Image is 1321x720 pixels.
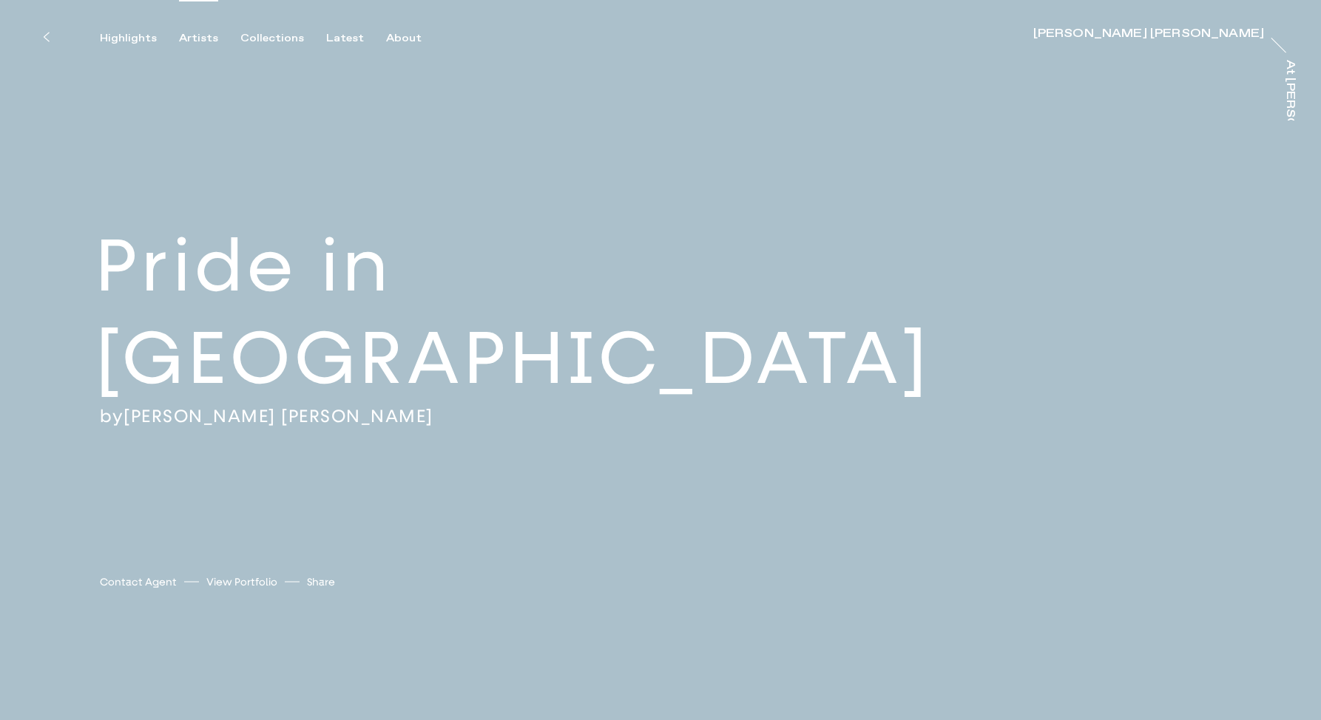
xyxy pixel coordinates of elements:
div: Collections [240,32,304,45]
button: Share [307,572,335,592]
button: Collections [240,32,326,45]
h2: Pride in [GEOGRAPHIC_DATA] [95,220,1321,405]
button: Highlights [100,32,179,45]
div: Artists [179,32,218,45]
button: Latest [326,32,386,45]
div: Latest [326,32,364,45]
a: Contact Agent [100,574,177,590]
div: At [PERSON_NAME] [1284,60,1296,192]
a: At [PERSON_NAME] [1281,60,1296,120]
button: Artists [179,32,240,45]
button: About [386,32,444,45]
div: About [386,32,422,45]
span: by [100,405,124,427]
a: [PERSON_NAME] [PERSON_NAME] [1033,28,1264,43]
a: [PERSON_NAME] [PERSON_NAME] [124,405,433,427]
a: View Portfolio [206,574,277,590]
div: Highlights [100,32,157,45]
